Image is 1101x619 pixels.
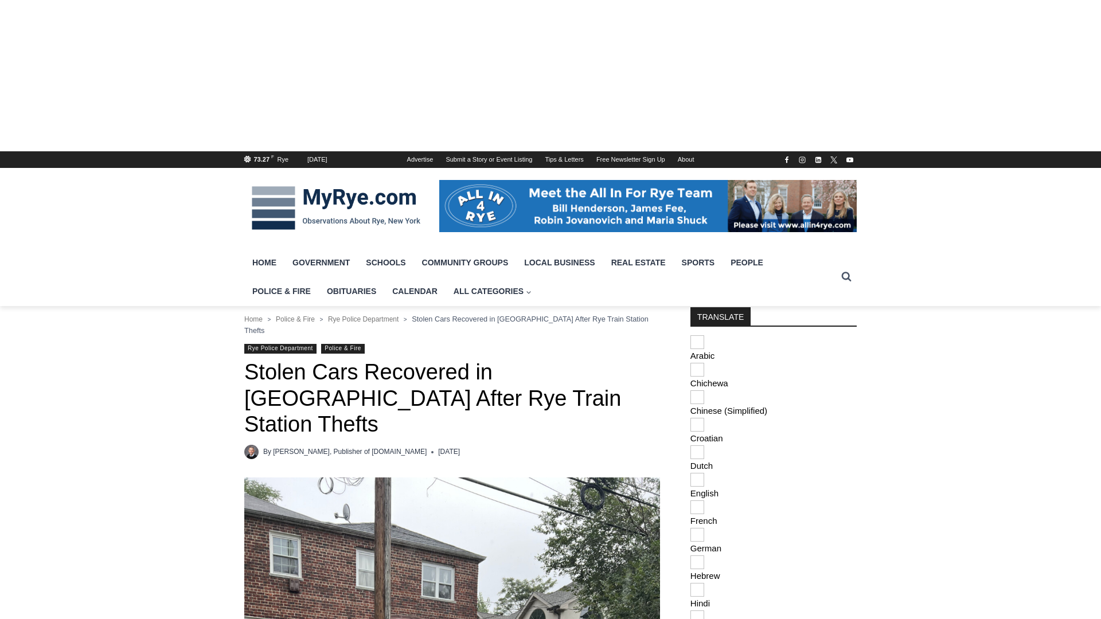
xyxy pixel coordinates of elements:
a: Calendar [384,277,446,305]
a: About [671,151,701,168]
img: iw [690,555,704,569]
a: Rye Police Department [244,344,317,354]
a: Linkedin [811,153,825,167]
a: Submit a Story or Event Listing [439,151,538,168]
a: Chinese (Simplified) [690,390,857,416]
a: Author image [244,445,259,459]
a: Police & Fire [321,344,365,354]
img: ny [690,363,704,377]
a: French [690,500,857,526]
nav: Secondary Navigation [401,151,701,168]
a: Obituaries [319,277,384,305]
a: Chichewa [690,363,857,388]
a: English [690,473,857,498]
a: Sports [674,248,723,277]
a: All Categories [446,277,540,305]
button: View Search Form [836,267,857,287]
h1: Stolen Cars Recovered in [GEOGRAPHIC_DATA] After Rye Train Station Thefts [244,359,660,438]
a: Croatian [690,418,857,443]
a: Real Estate [603,248,674,277]
a: [PERSON_NAME], Publisher of [DOMAIN_NAME] [273,448,427,456]
img: nl [690,445,704,459]
a: German [690,528,857,553]
span: By [263,446,271,457]
div: [DATE] [307,155,327,165]
a: Police & Fire [276,315,315,323]
a: Hindi [690,583,857,608]
nav: Breadcrumbs [244,314,660,337]
a: Instagram [795,153,809,167]
a: X [827,153,841,167]
time: [DATE] [438,446,460,457]
img: MyRye.com [244,178,428,238]
span: F [271,154,274,159]
a: Community Groups [414,248,517,277]
a: Home [244,315,263,323]
img: de [690,528,704,542]
a: Home [244,248,284,277]
img: en [690,473,704,487]
a: Local Business [516,248,603,277]
nav: Primary Navigation [244,248,836,306]
a: Hebrew [690,555,857,581]
a: Schools [358,248,413,277]
a: Tips & Letters [538,151,589,168]
span: > [320,316,323,323]
span: 73.27 [254,156,270,163]
img: All in for Rye [439,180,857,232]
img: hi [690,583,704,597]
a: Arabic [690,335,857,361]
a: Police & Fire [244,277,319,305]
img: fr [690,500,704,514]
a: Dutch [690,445,857,471]
a: Rye Police Department [328,315,399,323]
img: ar [690,335,704,349]
span: > [268,316,271,323]
a: Advertise [401,151,440,168]
img: zh-CN [690,390,704,404]
img: hr [690,418,704,432]
a: Government [284,248,358,277]
a: Free Newsletter Sign Up [590,151,671,168]
strong: TRANSLATE [690,307,751,326]
a: YouTube [843,153,857,167]
div: Rye [277,155,288,165]
a: People [723,248,771,277]
a: Facebook [780,153,794,167]
span: > [404,316,407,323]
span: Stolen Cars Recovered in [GEOGRAPHIC_DATA] After Rye Train Station Thefts [244,315,649,335]
span: All Categories [454,285,532,297]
